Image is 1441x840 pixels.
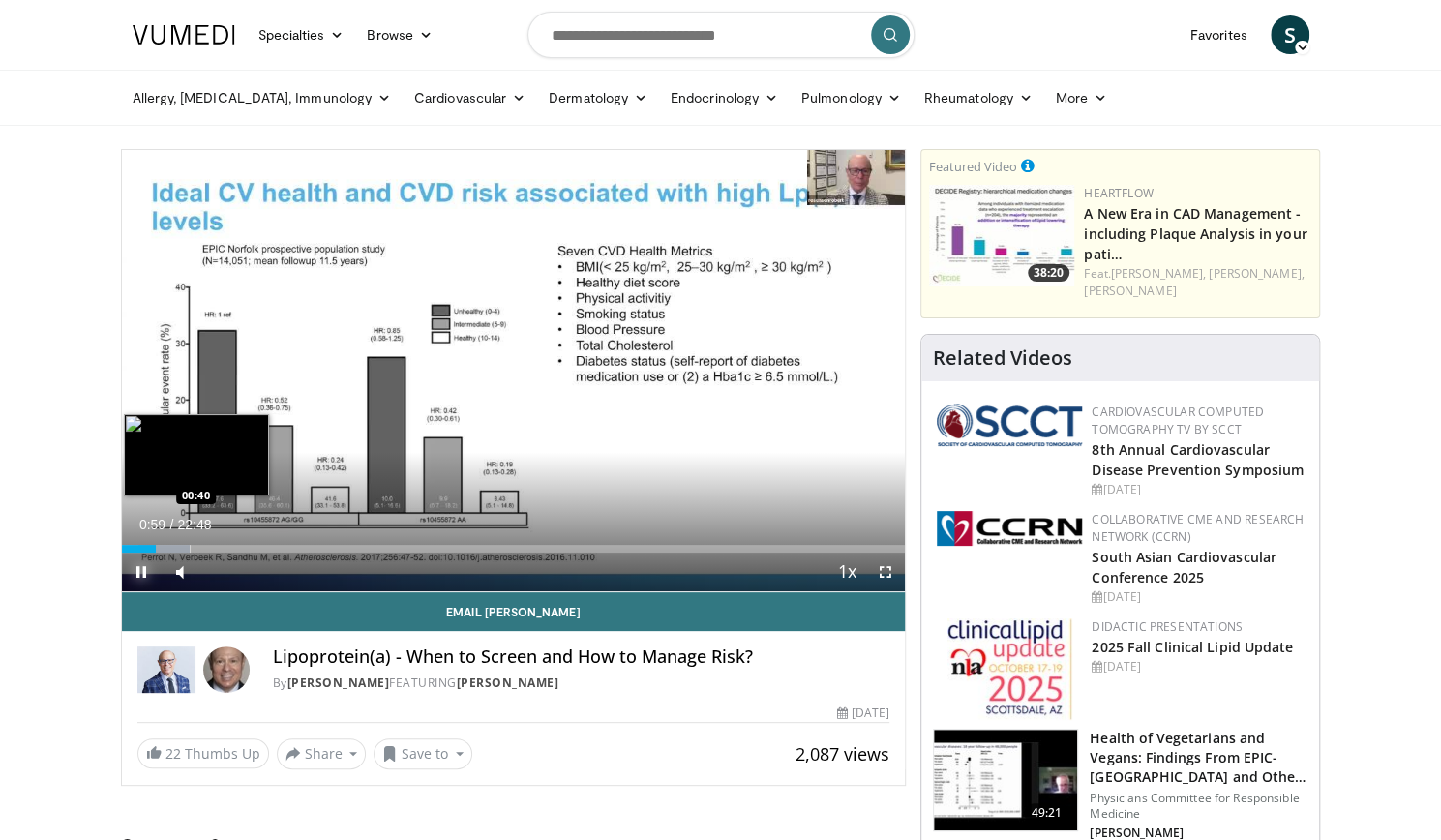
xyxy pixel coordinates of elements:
a: [PERSON_NAME], [1111,265,1206,282]
a: Pulmonology [790,78,913,117]
div: By FEATURING [273,675,890,692]
a: Browse [355,15,444,54]
div: [DATE] [1092,588,1304,606]
div: Didactic Presentations [1092,618,1304,636]
img: d65bce67-f81a-47c5-b47d-7b8806b59ca8.jpg.150x105_q85_autocrop_double_scale_upscale_version-0.2.jpg [947,618,1072,720]
a: 22 Thumbs Up [137,738,269,768]
small: Featured Video [929,158,1017,175]
a: Specialties [247,15,356,54]
a: 38:20 [929,185,1074,286]
img: a04ee3ba-8487-4636-b0fb-5e8d268f3737.png.150x105_q85_autocrop_double_scale_upscale_version-0.2.png [937,511,1082,546]
span: 22 [165,744,181,763]
img: Avatar [203,646,250,693]
span: 49:21 [1024,803,1070,823]
img: Dr. Robert S. Rosenson [137,646,195,693]
button: Share [277,738,367,769]
p: Physicians Committee for Responsible Medicine [1090,791,1307,822]
img: 51a70120-4f25-49cc-93a4-67582377e75f.png.150x105_q85_autocrop_double_scale_upscale_version-0.2.png [937,404,1082,446]
div: Feat. [1084,265,1311,300]
button: Save to [374,738,472,769]
a: Dermatology [537,78,659,117]
a: Rheumatology [913,78,1044,117]
a: A New Era in CAD Management - including Plaque Analysis in your pati… [1084,204,1306,263]
h4: Related Videos [933,346,1072,370]
video-js: Video Player [122,150,906,592]
a: [PERSON_NAME] [1084,283,1176,299]
button: Playback Rate [827,553,866,591]
a: [PERSON_NAME] [457,675,559,691]
a: S [1271,15,1309,54]
button: Pause [122,553,161,591]
a: Allergy, [MEDICAL_DATA], Immunology [121,78,404,117]
a: Email [PERSON_NAME] [122,592,906,631]
a: Cardiovascular [403,78,537,117]
a: More [1044,78,1119,117]
span: 22:48 [177,517,211,532]
span: 2,087 views [796,742,889,765]
button: Mute [161,553,199,591]
h4: Lipoprotein(a) - When to Screen and How to Manage Risk? [273,646,890,668]
a: Favorites [1179,15,1259,54]
img: image.jpeg [124,414,269,495]
img: 606f2b51-b844-428b-aa21-8c0c72d5a896.150x105_q85_crop-smart_upscale.jpg [934,730,1077,830]
div: [DATE] [1092,481,1304,498]
button: Fullscreen [866,553,905,591]
img: VuMedi Logo [133,25,235,45]
a: Endocrinology [659,78,790,117]
a: [PERSON_NAME] [287,675,390,691]
a: Heartflow [1084,185,1154,201]
a: 8th Annual Cardiovascular Disease Prevention Symposium [1092,440,1304,479]
div: Progress Bar [122,545,906,553]
a: Collaborative CME and Research Network (CCRN) [1092,511,1304,545]
a: 2025 Fall Clinical Lipid Update [1092,638,1293,656]
input: Search topics, interventions [527,12,915,58]
img: 738d0e2d-290f-4d89-8861-908fb8b721dc.150x105_q85_crop-smart_upscale.jpg [929,185,1074,286]
a: [PERSON_NAME], [1209,265,1304,282]
a: South Asian Cardiovascular Conference 2025 [1092,548,1276,586]
span: 0:59 [139,517,165,532]
a: Cardiovascular Computed Tomography TV by SCCT [1092,404,1264,437]
span: / [170,517,174,532]
h3: Health of Vegetarians and Vegans: Findings From EPIC-[GEOGRAPHIC_DATA] and Othe… [1090,729,1307,787]
div: [DATE] [1092,658,1304,675]
span: 38:20 [1028,264,1069,282]
div: [DATE] [837,705,889,722]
